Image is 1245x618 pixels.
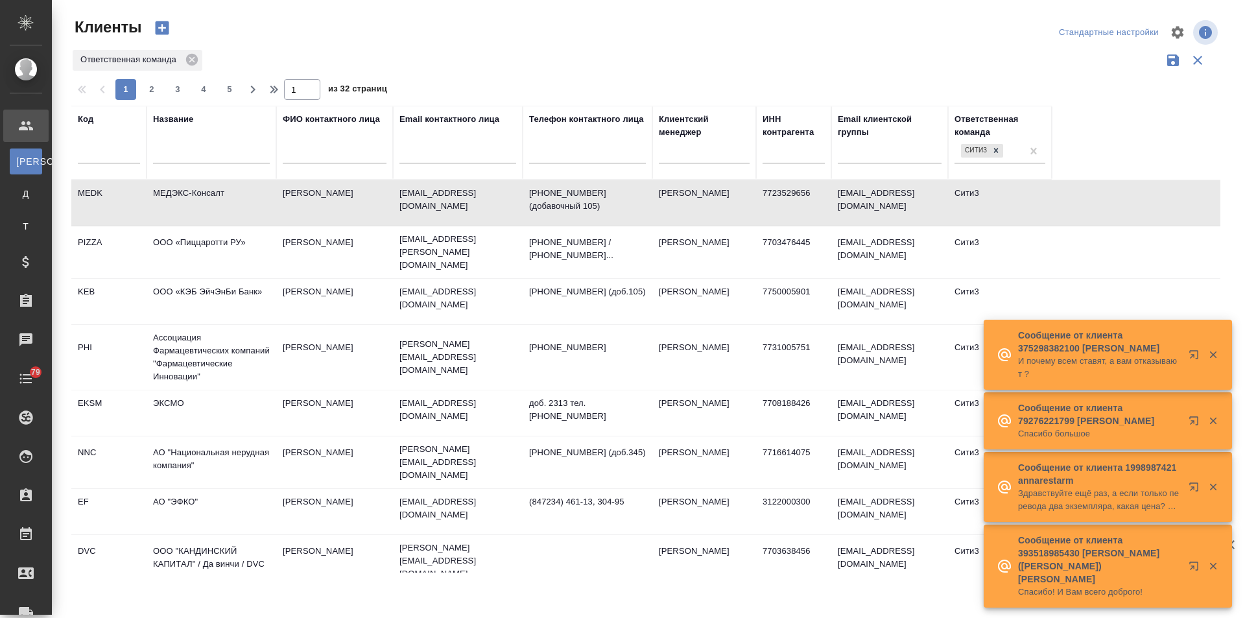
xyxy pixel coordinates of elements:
[193,79,214,100] button: 4
[10,213,42,239] a: Т
[147,279,276,324] td: ООО «КЭБ ЭйчЭнБи Банк»
[756,279,831,324] td: 7750005901
[763,113,825,139] div: ИНН контрагента
[276,489,393,534] td: [PERSON_NAME]
[10,149,42,174] a: [PERSON_NAME]
[16,155,36,168] span: [PERSON_NAME]
[78,113,93,126] div: Код
[1181,342,1212,373] button: Открыть в новой вкладке
[141,79,162,100] button: 2
[948,335,1052,380] td: Сити3
[71,279,147,324] td: KEB
[71,17,141,38] span: Клиенты
[153,113,193,126] div: Название
[71,230,147,275] td: PIZZA
[961,144,989,158] div: Сити3
[73,50,202,71] div: Ответственная команда
[529,113,644,126] div: Телефон контактного лица
[529,446,646,459] p: [PHONE_NUMBER] (доб.345)
[756,489,831,534] td: 3122000300
[399,443,516,482] p: [PERSON_NAME][EMAIL_ADDRESS][DOMAIN_NAME]
[276,335,393,380] td: [PERSON_NAME]
[529,285,646,298] p: [PHONE_NUMBER] (доб.105)
[147,180,276,226] td: МЕДЭКС-Консалт
[399,285,516,311] p: [EMAIL_ADDRESS][DOMAIN_NAME]
[1161,48,1185,73] button: Сохранить фильтры
[831,440,948,485] td: [EMAIL_ADDRESS][DOMAIN_NAME]
[529,397,646,423] p: доб. 2313 тел. [PHONE_NUMBER]
[831,279,948,324] td: [EMAIL_ADDRESS][DOMAIN_NAME]
[1018,329,1180,355] p: Сообщение от клиента 375298382100 [PERSON_NAME]
[71,538,147,584] td: DVC
[1018,355,1180,381] p: И почему всем ставят, а вам отказывают ?
[141,83,162,96] span: 2
[960,143,1004,159] div: Сити3
[1200,349,1226,361] button: Закрыть
[1162,17,1193,48] span: Настроить таблицу
[948,538,1052,584] td: Сити3
[948,230,1052,275] td: Сити3
[529,341,646,354] p: [PHONE_NUMBER]
[399,495,516,521] p: [EMAIL_ADDRESS][DOMAIN_NAME]
[756,440,831,485] td: 7716614075
[328,81,387,100] span: из 32 страниц
[529,495,646,508] p: (847234) 461-13, 304-95
[399,187,516,213] p: [EMAIL_ADDRESS][DOMAIN_NAME]
[1200,560,1226,572] button: Закрыть
[831,538,948,584] td: [EMAIL_ADDRESS][DOMAIN_NAME]
[1193,20,1220,45] span: Посмотреть информацию
[652,489,756,534] td: [PERSON_NAME]
[1018,427,1180,440] p: Спасибо большое
[167,83,188,96] span: 3
[948,390,1052,436] td: Сити3
[1018,586,1180,599] p: Спасибо! И Вам всего доброго!
[831,390,948,436] td: [EMAIL_ADDRESS][DOMAIN_NAME]
[948,279,1052,324] td: Сити3
[1181,474,1212,505] button: Открыть в новой вкладке
[652,335,756,380] td: [PERSON_NAME]
[276,230,393,275] td: [PERSON_NAME]
[399,338,516,377] p: [PERSON_NAME][EMAIL_ADDRESS][DOMAIN_NAME]
[948,489,1052,534] td: Сити3
[219,79,240,100] button: 5
[71,180,147,226] td: MEDK
[167,79,188,100] button: 3
[529,187,646,213] p: [PHONE_NUMBER] (добавочный 105)
[1185,48,1210,73] button: Сбросить фильтры
[193,83,214,96] span: 4
[1018,534,1180,586] p: Сообщение от клиента 393518985430 [PERSON_NAME] ([PERSON_NAME]) [PERSON_NAME]
[276,279,393,324] td: [PERSON_NAME]
[756,230,831,275] td: 7703476445
[831,230,948,275] td: [EMAIL_ADDRESS][DOMAIN_NAME]
[147,325,276,390] td: Ассоциация Фармацевтических компаний "Фармацевтические Инновации"
[276,180,393,226] td: [PERSON_NAME]
[756,335,831,380] td: 7731005751
[756,180,831,226] td: 7723529656
[71,390,147,436] td: EKSM
[16,220,36,233] span: Т
[831,489,948,534] td: [EMAIL_ADDRESS][DOMAIN_NAME]
[659,113,750,139] div: Клиентский менеджер
[71,335,147,380] td: PHI
[652,538,756,584] td: [PERSON_NAME]
[1018,401,1180,427] p: Сообщение от клиента 79276221799 [PERSON_NAME]
[652,390,756,436] td: [PERSON_NAME]
[529,236,646,262] p: [PHONE_NUMBER] / [PHONE_NUMBER]...
[652,440,756,485] td: [PERSON_NAME]
[399,113,499,126] div: Email контактного лица
[80,53,181,66] p: Ответственная команда
[283,113,380,126] div: ФИО контактного лица
[71,440,147,485] td: NNC
[399,233,516,272] p: [EMAIL_ADDRESS][PERSON_NAME][DOMAIN_NAME]
[1181,408,1212,439] button: Открыть в новой вкладке
[652,230,756,275] td: [PERSON_NAME]
[756,390,831,436] td: 7708188426
[948,180,1052,226] td: Сити3
[147,489,276,534] td: АО "ЭФКО"
[1200,481,1226,493] button: Закрыть
[1056,23,1162,43] div: split button
[276,538,393,584] td: [PERSON_NAME]
[954,113,1045,139] div: Ответственная команда
[652,279,756,324] td: [PERSON_NAME]
[147,17,178,39] button: Создать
